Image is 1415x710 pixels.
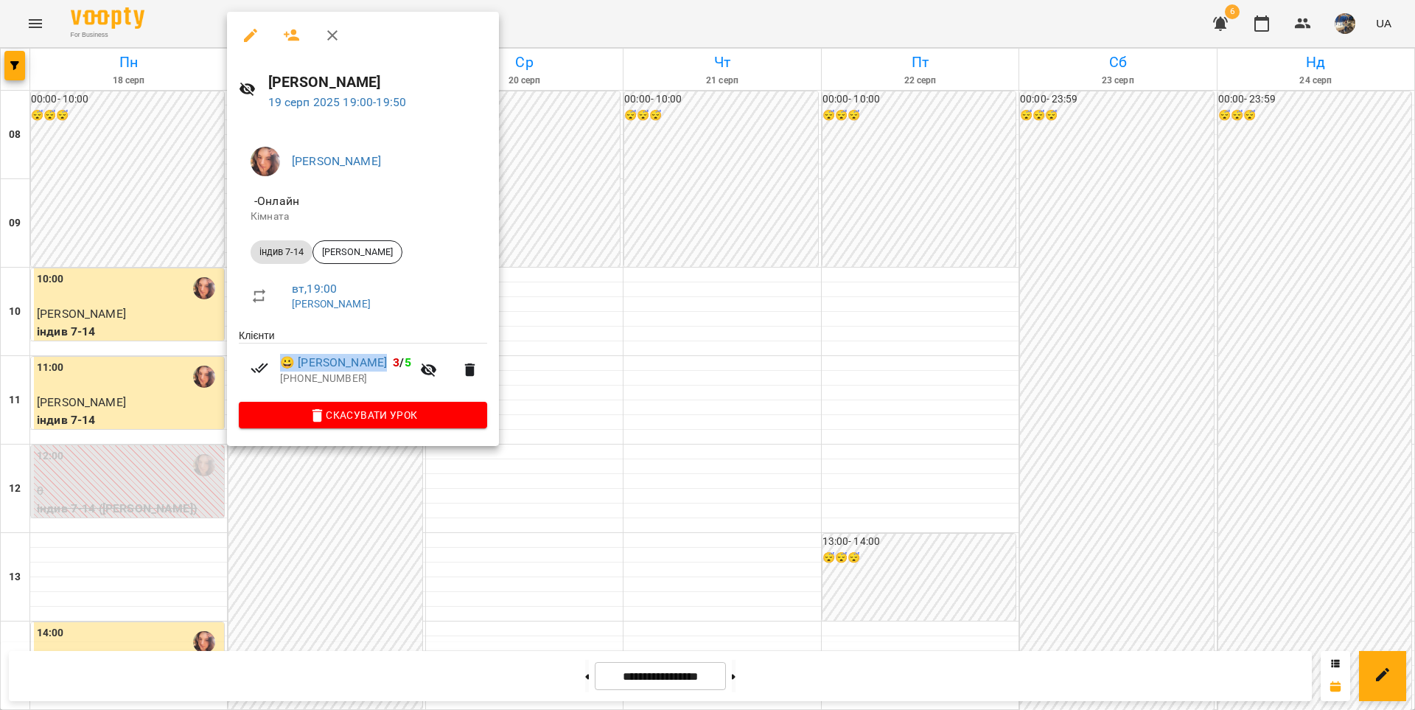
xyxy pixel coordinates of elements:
[239,402,487,428] button: Скасувати Урок
[393,355,399,369] span: 3
[251,194,302,208] span: - Онлайн
[251,359,268,377] svg: Візит сплачено
[405,355,411,369] span: 5
[292,282,337,296] a: вт , 19:00
[280,354,387,372] a: 😀 [PERSON_NAME]
[251,209,475,224] p: Кімната
[313,246,402,259] span: [PERSON_NAME]
[251,246,312,259] span: індив 7-14
[239,328,487,402] ul: Клієнти
[251,406,475,424] span: Скасувати Урок
[268,71,488,94] h6: [PERSON_NAME]
[251,147,280,176] img: cfe422caa3e058dc8b0c651b3371aa37.jpeg
[393,355,410,369] b: /
[268,95,407,109] a: 19 серп 2025 19:00-19:50
[280,372,411,386] p: [PHONE_NUMBER]
[312,240,402,264] div: [PERSON_NAME]
[292,154,381,168] a: [PERSON_NAME]
[292,298,371,310] a: [PERSON_NAME]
